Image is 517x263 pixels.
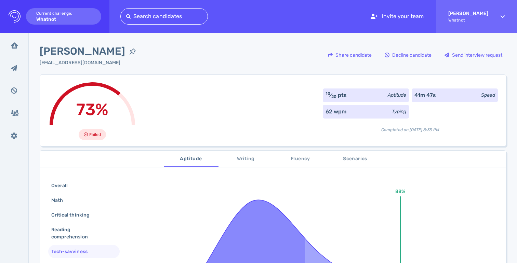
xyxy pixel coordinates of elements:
div: Click to copy the email address [40,59,140,66]
div: 62 wpm [326,108,346,116]
text: 88% [395,189,405,194]
span: Failed [89,130,101,139]
span: Fluency [277,155,324,163]
button: Share candidate [324,47,375,63]
div: Overall [50,181,76,191]
div: Speed [481,92,495,99]
div: Aptitude [388,92,406,99]
span: [PERSON_NAME] [40,44,125,59]
span: Aptitude [168,155,214,163]
div: Critical thinking [50,210,98,220]
span: Writing [223,155,269,163]
div: Send interview request [441,47,506,63]
div: Completed on [DATE] 8:35 PM [323,121,498,133]
div: Typing [392,108,406,115]
button: Send interview request [441,47,506,63]
span: Whatnot [448,18,488,23]
div: ⁄ pts [326,91,347,99]
div: Tech-savviness [50,247,96,257]
span: Scenarios [332,155,379,163]
sup: 10 [326,91,330,96]
div: Reading comprehension [50,225,112,242]
strong: [PERSON_NAME] [448,11,488,16]
div: Math [50,195,71,205]
span: 73% [76,100,108,119]
div: 41m 47s [414,91,436,99]
sub: 20 [331,94,336,99]
button: Decline candidate [381,47,435,63]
